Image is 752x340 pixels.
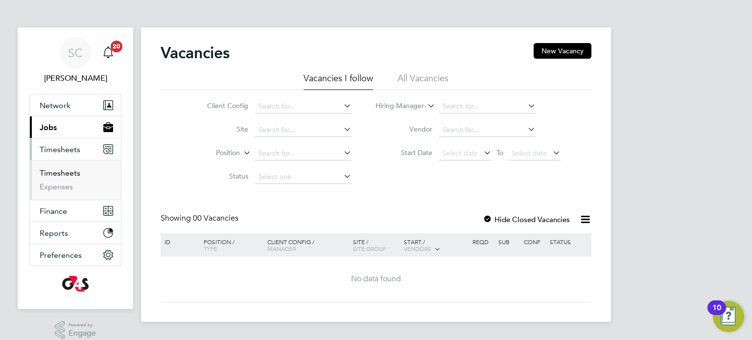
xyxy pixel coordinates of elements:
button: New Vacancy [534,43,591,59]
div: ID [162,233,196,250]
li: All Vacancies [398,72,448,90]
div: Status [547,233,590,250]
span: Network [40,101,70,110]
span: Powered by [69,321,96,329]
span: Engage [69,329,96,338]
div: Showing [161,213,240,224]
span: SC [68,46,83,59]
a: SC[PERSON_NAME] [29,37,121,84]
div: Sub [496,233,521,250]
button: Preferences [30,244,121,266]
button: Timesheets [30,138,121,160]
button: Jobs [30,116,121,138]
a: Timesheets [40,168,80,178]
input: Search for... [255,147,352,160]
span: Vendors [404,245,431,252]
a: Expenses [40,182,73,191]
label: Hiring Manager [368,101,424,111]
span: Select date [512,149,547,158]
span: Jobs [40,123,57,132]
button: Reports [30,222,121,244]
button: Open Resource Center, 10 new notifications [713,301,744,332]
span: 20 [111,41,122,52]
label: Hide Closed Vacancies [483,215,570,224]
button: Finance [30,200,121,222]
span: Manager [267,245,296,252]
input: Select one [255,170,352,184]
a: 20 [98,37,118,68]
div: Site / [351,233,402,257]
label: Position [184,148,240,158]
span: Samuel Clacker [29,72,121,84]
label: Status [192,172,248,181]
h2: Vacancies [161,43,230,63]
img: g4s-logo-retina.png [62,276,89,292]
div: Client Config / [265,233,351,257]
label: Vendor [376,125,432,134]
span: 00 Vacancies [193,213,238,223]
label: Client Config [192,101,248,110]
span: Select date [443,149,478,158]
nav: Main navigation [18,27,133,309]
span: Timesheets [40,145,80,154]
div: Timesheets [30,160,121,200]
div: Conf [521,233,547,250]
span: To [493,146,506,159]
span: Site Group [353,245,386,252]
input: Search for... [439,123,536,137]
a: Powered byEngage [55,321,96,340]
div: No data found [162,274,590,284]
button: Network [30,94,121,116]
span: Type [204,245,217,252]
a: Go to home page [29,276,121,292]
span: Preferences [40,250,82,260]
div: 10 [712,308,721,320]
input: Search for... [255,123,352,137]
label: Site [192,125,248,134]
label: Start Date [376,148,432,157]
div: Position / [196,233,265,257]
input: Search for... [255,100,352,113]
input: Search for... [439,100,536,113]
span: Reports [40,228,68,238]
div: Start / [401,233,470,258]
span: Finance [40,206,67,216]
div: Reqd [470,233,495,250]
li: Vacancies I follow [304,72,373,90]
